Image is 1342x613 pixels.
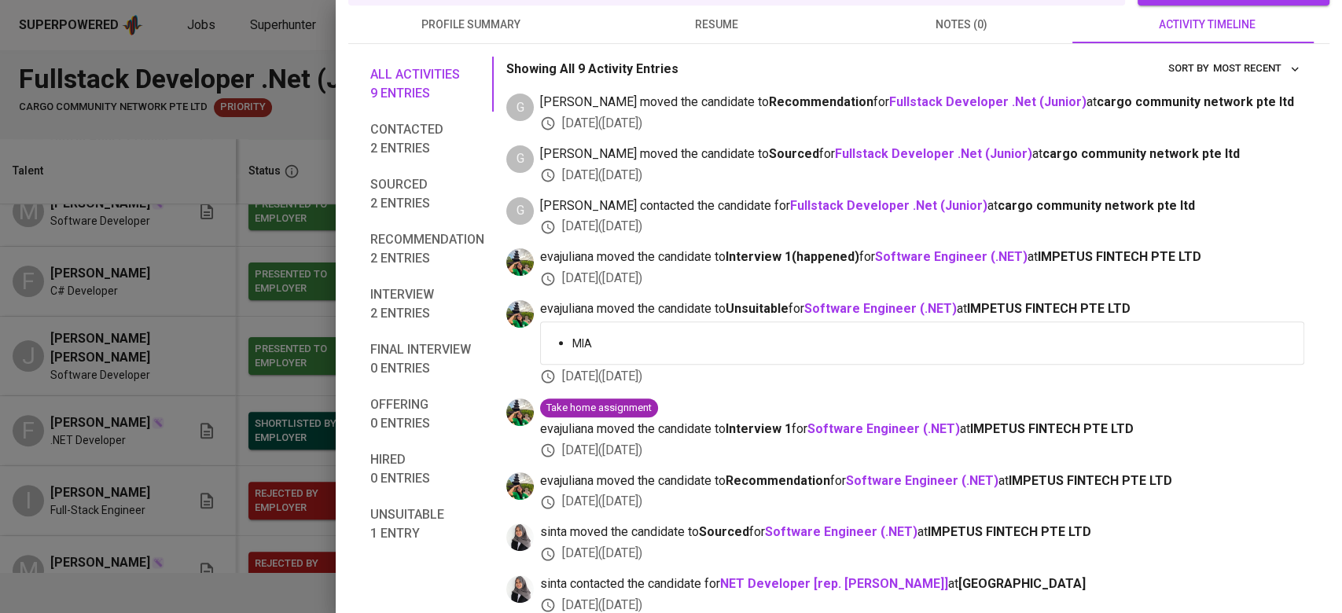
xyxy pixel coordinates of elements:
[807,421,960,436] a: Software Engineer (.NET)
[1213,60,1300,78] span: Most Recent
[1009,473,1172,488] span: IMPETUS FINTECH PTE LTD
[540,197,1304,215] span: [PERSON_NAME] contacted the candidate for at
[370,230,484,268] span: Recommendation 2 entries
[804,301,957,316] a: Software Engineer (.NET)
[506,94,534,121] div: G
[506,523,534,551] img: sinta.windasari@glints.com
[1209,57,1304,81] button: sort by
[572,336,1291,351] p: MIA
[370,285,484,323] span: Interview 2 entries
[540,94,1304,112] span: [PERSON_NAME] moved the candidate to for at
[603,15,829,35] span: resume
[540,115,1304,133] div: [DATE] ( [DATE] )
[769,146,819,161] b: Sourced
[540,575,1304,593] span: sinta contacted the candidate for at
[540,442,1304,460] div: [DATE] ( [DATE] )
[765,524,917,539] a: Software Engineer (.NET)
[370,175,484,213] span: Sourced 2 entries
[370,450,484,488] span: Hired 0 entries
[769,94,873,109] b: Recommendation
[506,248,534,276] img: eva@glints.com
[889,94,1086,109] a: Fullstack Developer .Net (Junior)
[720,576,948,591] a: NET Developer [rep. [PERSON_NAME]]
[1094,15,1320,35] span: activity timeline
[790,198,987,213] a: Fullstack Developer .Net (Junior)
[967,301,1131,316] span: IMPETUS FINTECH PTE LTD
[540,472,1304,490] span: evajuliana moved the candidate to for at
[540,420,1304,439] span: evajuliana moved the candidate to for at
[699,524,749,539] b: Sourced
[506,197,534,225] div: G
[540,218,1304,236] div: [DATE] ( [DATE] )
[506,472,534,500] img: eva@glints.com
[540,493,1304,511] div: [DATE] ( [DATE] )
[958,576,1086,591] span: [GEOGRAPHIC_DATA]
[506,575,534,603] img: sinta.windasari@glints.com
[506,398,534,426] img: eva@glints.com
[370,340,484,378] span: Final interview 0 entries
[540,270,1304,288] div: [DATE] ( [DATE] )
[540,145,1304,163] span: [PERSON_NAME] moved the candidate to for at
[998,198,1195,213] span: cargo community network pte ltd
[875,249,1028,264] a: Software Engineer (.NET)
[835,146,1032,161] a: Fullstack Developer .Net (Junior)
[970,421,1134,436] span: IMPETUS FINTECH PTE LTD
[846,473,998,488] a: Software Engineer (.NET)
[370,120,484,158] span: Contacted 2 entries
[370,505,484,543] span: Unsuitable 1 entry
[358,15,584,35] span: profile summary
[848,15,1075,35] span: notes (0)
[506,300,534,328] img: eva@glints.com
[370,65,484,103] span: All activities 9 entries
[726,249,859,264] b: Interview 1 ( happened )
[1168,62,1209,74] span: sort by
[540,167,1304,185] div: [DATE] ( [DATE] )
[540,401,658,416] span: Take home assignment
[1097,94,1294,109] span: cargo community network pte ltd
[506,60,678,79] p: Showing All 9 Activity Entries
[370,395,484,433] span: Offering 0 entries
[540,545,1304,563] div: [DATE] ( [DATE] )
[540,248,1304,266] span: evajuliana moved the candidate to for at
[540,368,1304,386] div: [DATE] ( [DATE] )
[1038,249,1201,264] span: IMPETUS FINTECH PTE LTD
[540,523,1304,541] span: sinta moved the candidate to for at
[506,145,534,173] div: G
[928,524,1091,539] span: IMPETUS FINTECH PTE LTD
[726,473,830,488] b: Recommendation
[726,301,789,316] b: Unsuitable
[540,300,1304,318] span: evajuliana moved the candidate to for at
[1042,146,1240,161] span: cargo community network pte ltd
[726,421,792,436] b: Interview 1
